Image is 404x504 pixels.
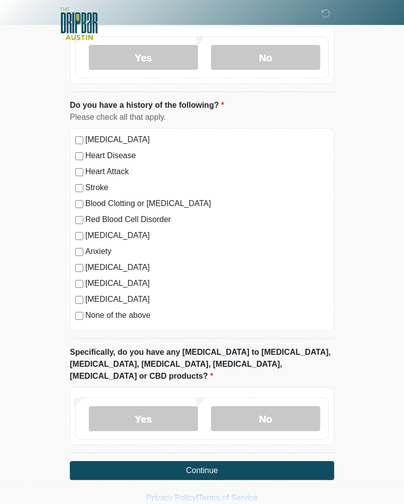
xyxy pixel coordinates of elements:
a: Privacy Policy [147,494,197,502]
label: Blood Clotting or [MEDICAL_DATA] [85,198,329,210]
label: Yes [89,45,198,70]
label: Red Blood Cell Disorder [85,214,329,226]
input: [MEDICAL_DATA] [75,232,83,240]
label: No [211,45,320,70]
label: Specifically, do you have any [MEDICAL_DATA] to [MEDICAL_DATA], [MEDICAL_DATA], [MEDICAL_DATA], [... [70,346,334,382]
a: Terms of Service [198,494,257,502]
input: Stroke [75,184,83,192]
label: Do you have a history of the following? [70,99,224,111]
div: Please check all that apply. [70,111,334,123]
input: [MEDICAL_DATA] [75,264,83,272]
input: Anxiety [75,248,83,256]
img: The DRIPBaR - Austin The Domain Logo [60,7,98,40]
input: Blood Clotting or [MEDICAL_DATA] [75,200,83,208]
label: Anxiety [85,246,329,257]
button: Continue [70,461,334,480]
label: [MEDICAL_DATA] [85,230,329,242]
label: None of the above [85,309,329,321]
label: Heart Attack [85,166,329,178]
a: | [196,494,198,502]
label: [MEDICAL_DATA] [85,261,329,273]
input: [MEDICAL_DATA] [75,296,83,304]
input: [MEDICAL_DATA] [75,136,83,144]
input: Red Blood Cell Disorder [75,216,83,224]
label: Stroke [85,182,329,194]
input: None of the above [75,312,83,320]
label: Yes [89,406,198,431]
label: Heart Disease [85,150,329,162]
label: No [211,406,320,431]
label: [MEDICAL_DATA] [85,293,329,305]
label: [MEDICAL_DATA] [85,277,329,289]
label: [MEDICAL_DATA] [85,134,329,146]
input: Heart Disease [75,152,83,160]
input: Heart Attack [75,168,83,176]
input: [MEDICAL_DATA] [75,280,83,288]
